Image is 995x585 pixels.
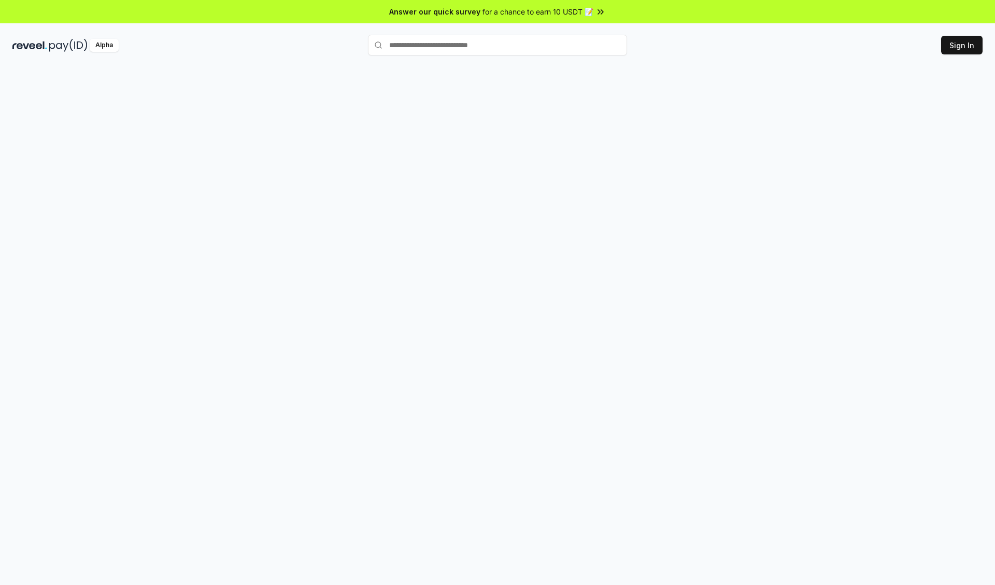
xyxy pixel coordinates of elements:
button: Sign In [941,36,983,54]
span: Answer our quick survey [389,6,480,17]
div: Alpha [90,39,119,52]
img: reveel_dark [12,39,47,52]
span: for a chance to earn 10 USDT 📝 [482,6,593,17]
img: pay_id [49,39,88,52]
